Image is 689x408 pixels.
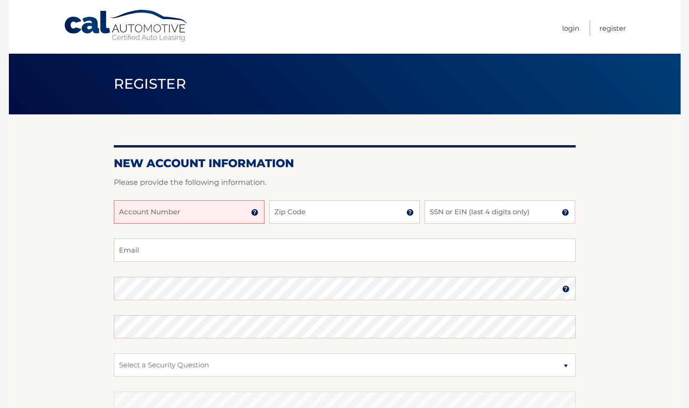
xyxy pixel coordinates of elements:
[269,200,420,224] input: Zip Code
[562,21,579,36] a: Login
[114,176,576,189] p: Please provide the following information.
[114,200,264,224] input: Account Number
[251,209,258,216] img: tooltip.svg
[114,156,576,170] h2: New Account Information
[425,200,575,224] input: SSN or EIN (last 4 digits only)
[562,285,570,293] img: tooltip.svg
[63,9,189,42] a: Cal Automotive
[114,239,576,262] input: Email
[114,75,187,92] span: Register
[599,21,626,36] a: Register
[562,209,569,216] img: tooltip.svg
[406,209,414,216] img: tooltip.svg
